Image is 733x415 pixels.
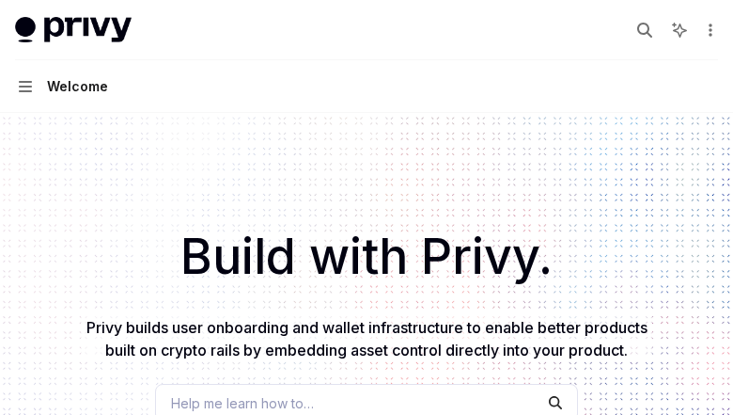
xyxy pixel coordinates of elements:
button: More actions [699,17,718,43]
span: Help me learn how to… [171,393,314,413]
h1: Build with Privy. [30,220,703,294]
img: light logo [15,17,132,43]
div: Welcome [47,75,108,98]
span: Privy builds user onboarding and wallet infrastructure to enable better products built on crypto ... [86,318,647,359]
